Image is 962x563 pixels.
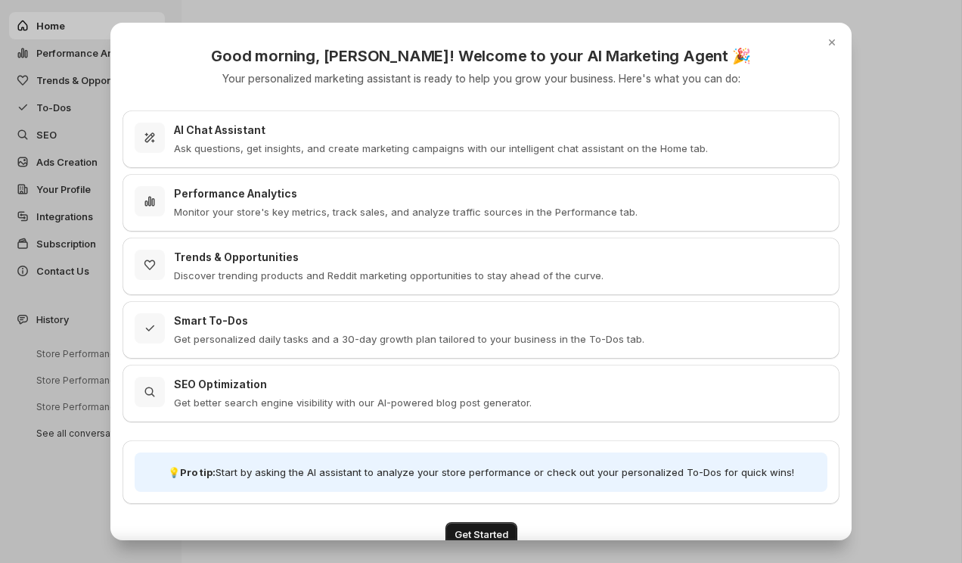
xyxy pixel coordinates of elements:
[174,377,532,392] h3: SEO Optimization
[174,331,644,347] p: Get personalized daily tasks and a 30-day growth plan tailored to your business in the To-Dos tab.
[174,186,638,201] h3: Performance Analytics
[174,313,644,328] h3: Smart To-Dos
[147,465,815,480] p: 💡 Start by asking the AI assistant to analyze your store performance or check out your personaliz...
[455,527,508,542] span: Get Started
[180,466,216,478] strong: Pro tip:
[445,522,517,546] button: Get Started
[174,268,604,283] p: Discover trending products and Reddit marketing opportunities to stay ahead of the curve.
[174,395,532,410] p: Get better search engine visibility with our AI-powered blog post generator.
[174,204,638,219] p: Monitor your store's key metrics, track sales, and analyze traffic sources in the Performance tab.
[174,123,708,138] h3: AI Chat Assistant
[174,250,604,265] h3: Trends & Opportunities
[174,141,708,156] p: Ask questions, get insights, and create marketing campaigns with our intelligent chat assistant o...
[123,47,839,65] h2: Good morning , [PERSON_NAME] ! Welcome to your AI Marketing Agent 🎉
[123,71,839,86] p: Your personalized marketing assistant is ready to help you grow your business. Here's what you ca...
[821,32,843,53] button: Close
